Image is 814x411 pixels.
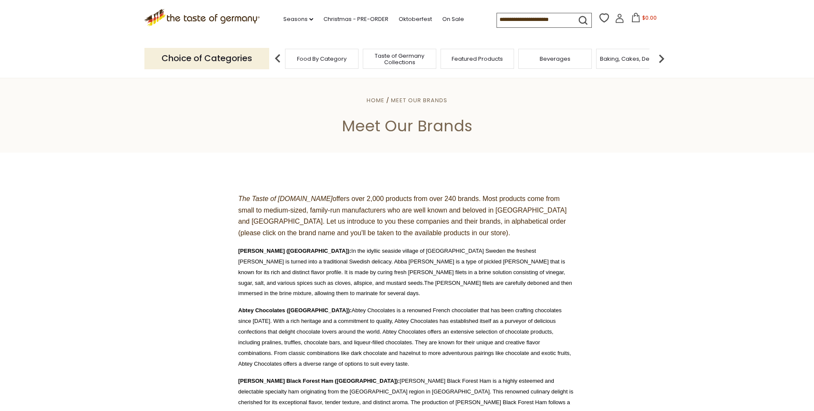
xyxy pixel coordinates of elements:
a: Christmas - PRE-ORDER [323,15,388,24]
span: offers over 2,000 products from over 240 brands. Most products come from small to medium-sized, f... [238,195,567,237]
span: Abtey Chocolates is a renowned French chocolatier that has been crafting chocolates since [DATE].... [238,307,571,367]
a: [PERSON_NAME] ([GEOGRAPHIC_DATA]) [238,248,350,254]
h1: Meet Our Brands [26,116,788,136]
a: Beverages [540,56,570,62]
a: Oktoberfest [399,15,432,24]
a: Abtey Chocolates ([GEOGRAPHIC_DATA]): [238,307,352,313]
a: Baking, Cakes, Desserts [600,56,666,62]
p: Choice of Categories [144,48,269,69]
em: The Taste of [DOMAIN_NAME] [238,195,333,202]
img: next arrow [653,50,670,67]
a: Taste of Germany Collections [365,53,434,65]
a: [PERSON_NAME] Black Forest Ham ([GEOGRAPHIC_DATA]): [238,378,400,384]
a: Meet Our Brands [391,96,447,104]
span: $0.00 [642,14,657,21]
img: previous arrow [269,50,286,67]
button: $0.00 [626,13,662,26]
a: : [350,248,351,254]
a: Home [367,96,385,104]
a: On Sale [442,15,464,24]
a: Featured Products [452,56,503,62]
a: Food By Category [297,56,347,62]
span: In the idyllic seaside village of [GEOGRAPHIC_DATA] Sweden the freshest [PERSON_NAME] is turned i... [238,248,572,297]
a: Seasons [283,15,313,24]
